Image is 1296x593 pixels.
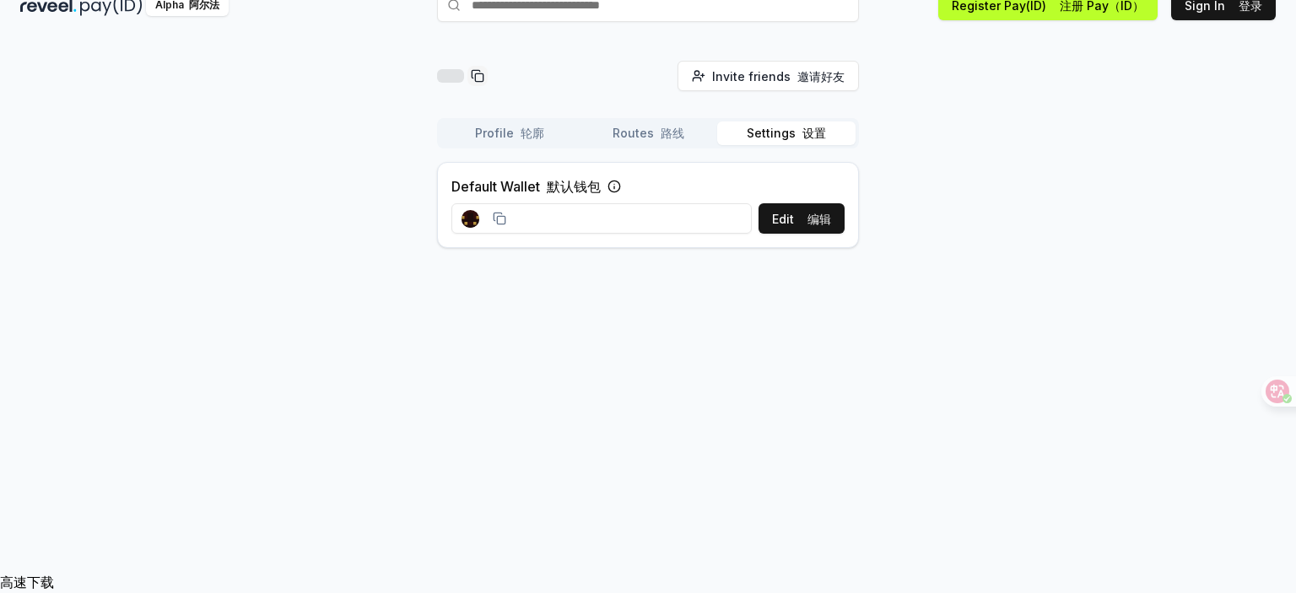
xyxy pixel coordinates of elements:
[712,67,845,85] span: Invite friends
[521,126,544,140] font: 轮廓
[678,61,859,91] button: Invite friends 邀请好友
[579,121,717,145] button: Routes
[717,121,856,145] button: Settings
[440,121,579,145] button: Profile
[797,69,845,84] font: 邀请好友
[451,176,601,197] label: Default Wallet
[802,126,826,140] font: 设置
[547,178,601,195] font: 默认钱包
[807,212,831,226] font: 编辑
[759,203,845,234] button: Edit 编辑
[661,126,684,140] font: 路线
